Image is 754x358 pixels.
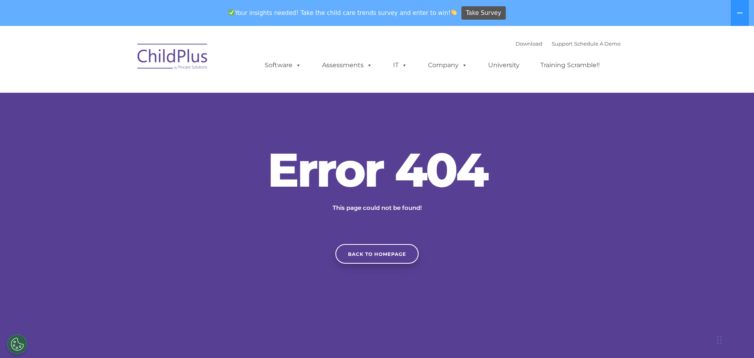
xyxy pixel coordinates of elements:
[533,57,608,73] a: Training Scramble!!
[625,273,754,358] iframe: Chat Widget
[552,40,573,47] a: Support
[574,40,620,47] a: Schedule A Demo
[134,38,212,77] img: ChildPlus by Procare Solutions
[225,5,460,20] span: Your insights needed! Take the child care trends survey and enter to win!
[516,40,542,47] a: Download
[420,57,475,73] a: Company
[7,334,27,354] button: Cookies Settings
[335,244,419,264] a: Back to homepage
[257,57,309,73] a: Software
[314,57,380,73] a: Assessments
[516,40,620,47] font: |
[229,9,234,15] img: ✅
[259,146,495,193] h2: Error 404
[451,9,457,15] img: 👏
[385,57,415,73] a: IT
[466,6,501,20] span: Take Survey
[295,203,459,213] p: This page could not be found!
[480,57,527,73] a: University
[461,6,506,20] a: Take Survey
[717,328,722,352] div: Drag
